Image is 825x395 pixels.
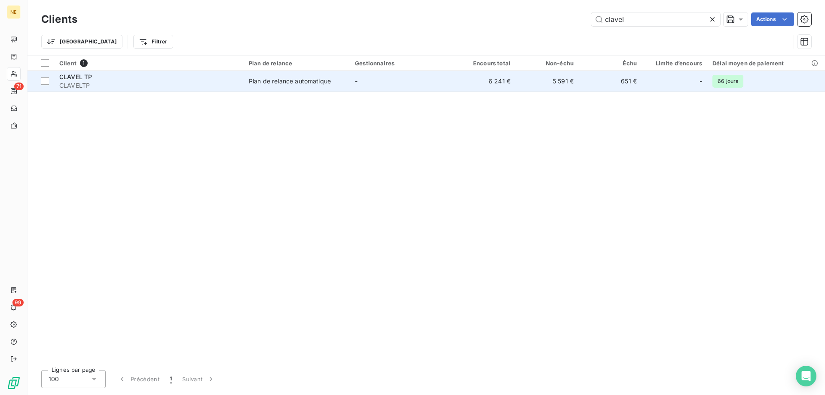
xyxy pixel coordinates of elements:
h3: Clients [41,12,77,27]
div: Gestionnaires [355,60,447,67]
a: 71 [7,84,20,98]
span: - [355,77,357,85]
span: 66 jours [712,75,743,88]
div: Plan de relance [249,60,345,67]
div: Échu [584,60,637,67]
div: Non-échu [521,60,574,67]
div: Encours total [458,60,510,67]
button: Filtrer [133,35,173,49]
div: NE [7,5,21,19]
div: Open Intercom Messenger [796,366,816,386]
button: [GEOGRAPHIC_DATA] [41,35,122,49]
button: Précédent [113,370,165,388]
button: 1 [165,370,177,388]
span: 1 [170,375,172,383]
span: Client [59,60,76,67]
span: 71 [14,83,24,90]
div: Délai moyen de paiement [712,60,820,67]
span: CLAVELTP [59,81,238,90]
input: Rechercher [591,12,720,26]
span: CLAVEL TP [59,73,92,80]
span: 100 [49,375,59,383]
span: 1 [80,59,88,67]
div: Plan de relance automatique [249,77,331,86]
span: - [700,77,702,86]
td: 651 € [579,71,642,92]
span: 99 [12,299,24,306]
td: 5 591 € [516,71,579,92]
button: Suivant [177,370,220,388]
div: Limite d’encours [647,60,702,67]
img: Logo LeanPay [7,376,21,390]
button: Actions [751,12,794,26]
td: 6 241 € [452,71,516,92]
